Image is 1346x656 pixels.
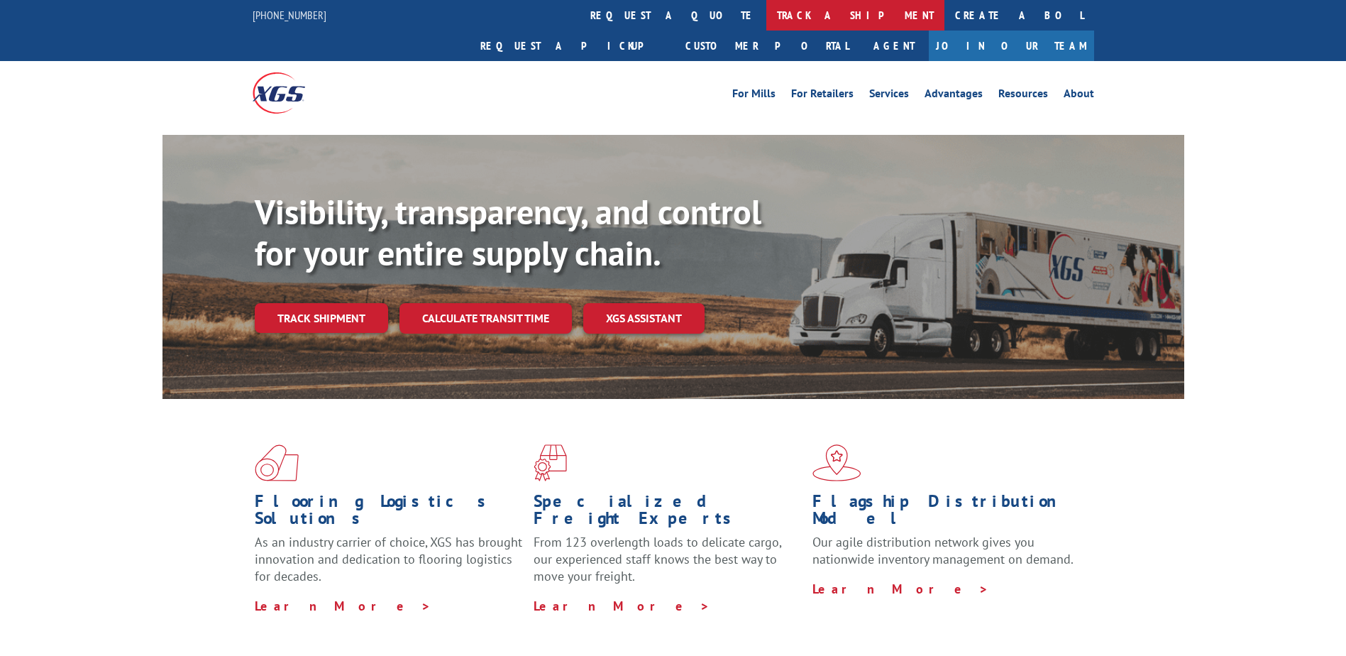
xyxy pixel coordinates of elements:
a: For Retailers [791,88,854,104]
img: xgs-icon-total-supply-chain-intelligence-red [255,444,299,481]
a: Learn More > [534,598,710,614]
a: Customer Portal [675,31,859,61]
img: xgs-icon-focused-on-flooring-red [534,444,567,481]
a: XGS ASSISTANT [583,303,705,334]
span: Our agile distribution network gives you nationwide inventory management on demand. [812,534,1074,567]
img: xgs-icon-flagship-distribution-model-red [812,444,861,481]
a: Learn More > [812,581,989,597]
a: Learn More > [255,598,431,614]
span: As an industry carrier of choice, XGS has brought innovation and dedication to flooring logistics... [255,534,522,584]
h1: Flagship Distribution Model [812,493,1081,534]
b: Visibility, transparency, and control for your entire supply chain. [255,190,761,275]
a: Advantages [925,88,983,104]
a: About [1064,88,1094,104]
a: [PHONE_NUMBER] [253,8,326,22]
a: Join Our Team [929,31,1094,61]
a: Calculate transit time [399,303,572,334]
a: For Mills [732,88,776,104]
a: Track shipment [255,303,388,333]
h1: Flooring Logistics Solutions [255,493,523,534]
a: Agent [859,31,929,61]
a: Services [869,88,909,104]
a: Request a pickup [470,31,675,61]
p: From 123 overlength loads to delicate cargo, our experienced staff knows the best way to move you... [534,534,802,597]
h1: Specialized Freight Experts [534,493,802,534]
a: Resources [998,88,1048,104]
